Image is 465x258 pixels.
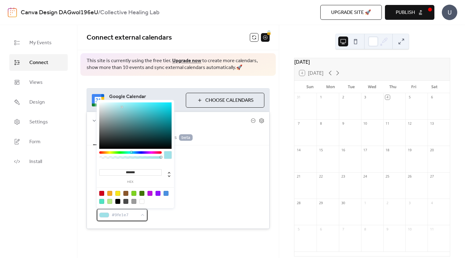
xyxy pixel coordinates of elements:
[385,5,434,20] button: Publish
[407,95,412,100] div: 5
[296,200,301,205] div: 28
[299,81,320,93] div: Sun
[99,117,251,125] span: CHL
[186,93,264,108] button: Choose Calendars
[131,199,136,204] div: #9B9B9B
[341,95,345,100] div: 2
[156,129,198,144] button: Images beta
[424,81,445,93] div: Sat
[320,5,382,20] button: Upgrade site 🚀
[429,148,434,152] div: 20
[407,227,412,231] div: 10
[403,81,424,93] div: Fri
[296,174,301,179] div: 21
[429,121,434,126] div: 13
[29,158,42,166] span: Install
[164,191,169,196] div: #4A90E2
[385,200,390,205] div: 2
[407,200,412,205] div: 3
[294,58,450,66] div: [DATE]
[341,81,362,93] div: Tue
[341,227,345,231] div: 7
[29,39,52,47] span: My Events
[147,191,152,196] div: #BD10E0
[407,148,412,152] div: 19
[385,174,390,179] div: 25
[21,7,98,19] a: Canva Design DAGwol196eU
[429,200,434,205] div: 4
[131,191,136,196] div: #7ED321
[9,54,68,71] a: Connect
[172,56,201,66] a: Upgrade now
[87,58,270,71] span: This site is currently using the free tier. to create more calendars, show more than 10 events an...
[429,227,434,231] div: 11
[9,133,68,150] a: Form
[385,121,390,126] div: 11
[320,81,341,93] div: Mon
[341,200,345,205] div: 30
[109,93,181,101] span: Google Calendar
[107,191,112,196] div: #F5A623
[318,174,323,179] div: 22
[429,95,434,100] div: 6
[341,174,345,179] div: 23
[139,191,144,196] div: #417505
[407,174,412,179] div: 26
[363,227,368,231] div: 8
[9,74,68,91] a: Views
[318,200,323,205] div: 29
[363,174,368,179] div: 24
[92,94,104,106] img: google
[29,138,41,146] span: Form
[99,199,104,204] div: #50E3C2
[341,148,345,152] div: 16
[9,94,68,110] a: Design
[99,191,104,196] div: #D0021B
[318,148,323,152] div: 15
[363,148,368,152] div: 17
[407,121,412,126] div: 12
[396,9,415,16] span: Publish
[205,97,254,104] span: Choose Calendars
[156,191,160,196] div: #9013FE
[341,121,345,126] div: 9
[139,199,144,204] div: #FFFFFF
[363,200,368,205] div: 1
[318,121,323,126] div: 8
[107,199,112,204] div: #B8E986
[123,199,128,204] div: #4A4A4A
[9,34,68,51] a: My Events
[93,129,122,145] button: Settings
[100,7,160,19] b: Collective Healing Lab
[9,114,68,130] a: Settings
[161,134,193,141] span: Images
[29,59,48,67] span: Connect
[112,212,138,219] span: #9fe1e7
[87,31,172,45] span: Connect external calendars
[442,5,457,20] div: U
[385,95,390,100] div: 4
[29,118,48,126] span: Settings
[363,95,368,100] div: 3
[296,121,301,126] div: 7
[8,7,17,17] img: logo
[296,227,301,231] div: 5
[318,227,323,231] div: 6
[362,81,382,93] div: Wed
[123,191,128,196] div: #8B572A
[29,79,43,86] span: Views
[29,99,45,106] span: Design
[179,134,193,141] span: beta
[385,227,390,231] div: 9
[99,180,162,184] label: hex
[296,148,301,152] div: 14
[98,7,100,19] b: /
[296,95,301,100] div: 31
[331,9,371,16] span: Upgrade site 🚀
[363,121,368,126] div: 10
[115,191,120,196] div: #F8E71C
[429,174,434,179] div: 27
[385,148,390,152] div: 18
[382,81,403,93] div: Thu
[9,153,68,170] a: Install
